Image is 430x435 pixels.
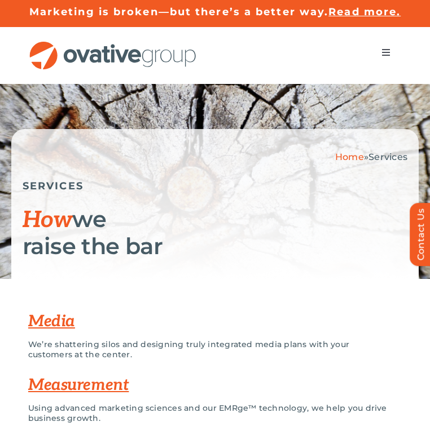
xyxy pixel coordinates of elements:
h5: SERVICES [23,180,407,192]
a: Media [28,312,75,331]
p: We’re shattering silos and designing truly integrated media plans with your customers at the center. [28,339,385,359]
a: OG_Full_horizontal_RGB [28,40,198,51]
span: How [23,207,72,234]
span: » [335,152,407,162]
a: Read more. [328,6,401,18]
a: Home [335,152,364,162]
p: Using advanced marketing sciences and our EMRge™ technology, we help you drive business growth. [28,403,402,423]
h1: we raise the bar [23,206,407,259]
a: Measurement [28,376,129,394]
span: Services [368,152,407,162]
a: Marketing is broken—but there’s a better way. [29,6,329,18]
nav: Menu [370,41,402,64]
